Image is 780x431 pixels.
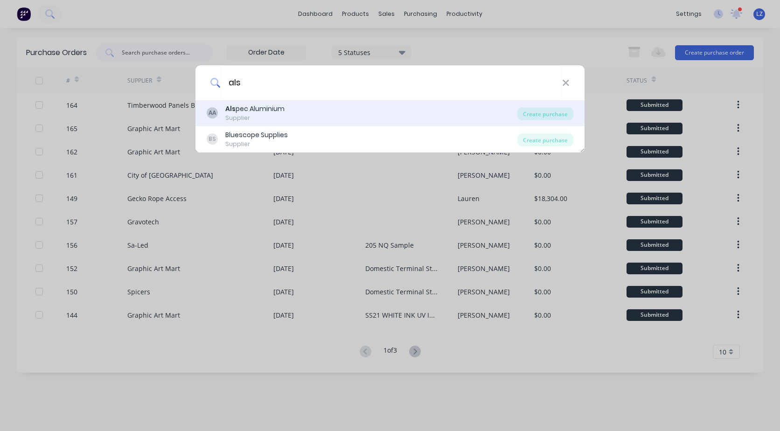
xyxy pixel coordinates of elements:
input: Enter a supplier name to create a new order... [221,65,562,100]
div: Supplier [225,114,285,122]
div: Supplier [225,140,288,148]
b: Als [225,104,236,113]
div: BS [207,133,218,145]
div: AA [207,107,218,118]
div: pec Aluminium [225,104,285,114]
div: Bluescope Supplies [225,130,288,140]
div: Create purchase [517,133,573,146]
div: Create purchase [517,107,573,120]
